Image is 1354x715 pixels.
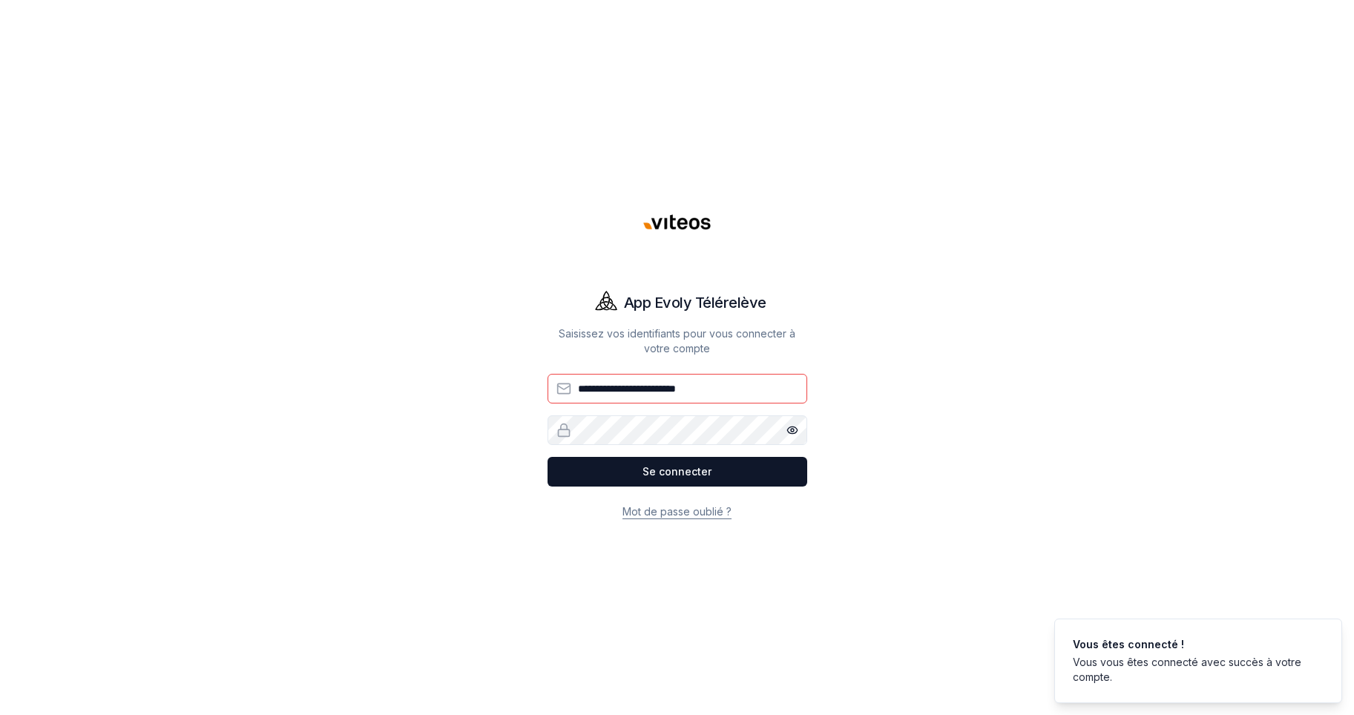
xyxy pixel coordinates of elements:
a: Mot de passe oublié ? [622,505,732,518]
div: Vous vous êtes connecté avec succès à votre compte. [1073,655,1318,685]
button: Se connecter [548,457,807,487]
h1: App Evoly Télérelève [624,292,766,313]
img: Evoly Logo [588,285,624,320]
img: Viteos - Gaz Logo [642,187,713,258]
p: Saisissez vos identifiants pour vous connecter à votre compte [548,326,807,356]
div: Vous êtes connecté ! [1073,637,1318,652]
